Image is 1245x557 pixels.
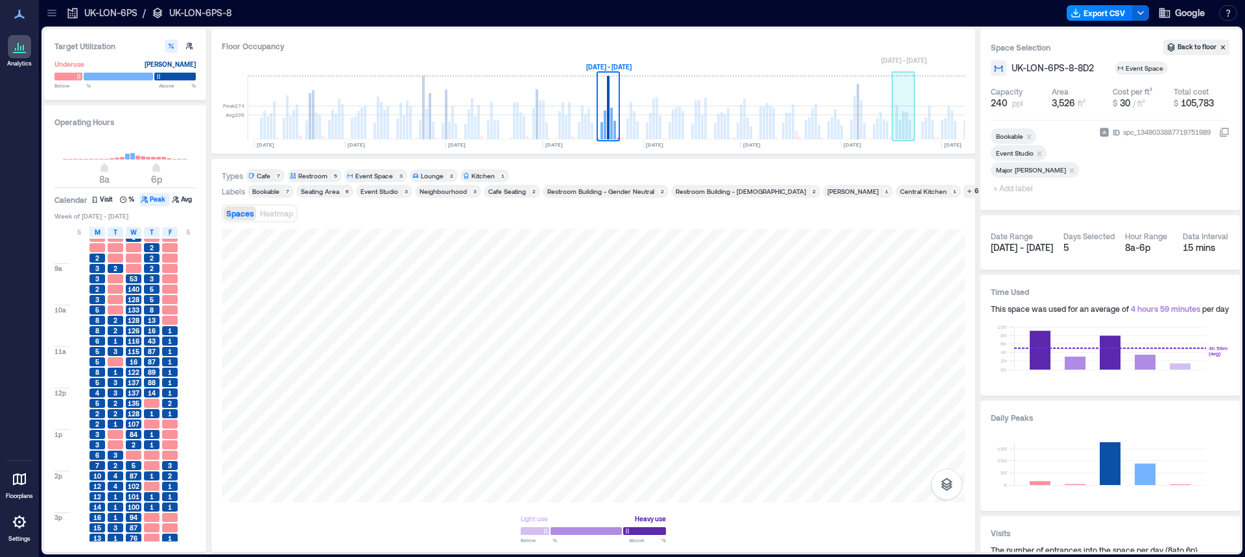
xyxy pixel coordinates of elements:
span: 133 [128,305,139,314]
div: Total cost [1174,86,1209,97]
div: Neighbourhood [420,187,467,196]
tspan: 2h [1001,357,1007,364]
span: 3 [168,461,172,470]
tspan: 0h [1001,366,1007,373]
span: 94 [130,513,137,522]
span: Above % [159,82,196,89]
div: Remove Bookable [1023,132,1036,141]
tspan: 0 [1004,482,1007,488]
h3: Daily Peaks [991,411,1229,424]
span: 2 [113,264,117,273]
span: 128 [128,409,139,418]
span: 100 [128,503,139,512]
span: 1 [150,409,154,418]
div: Date Range [991,231,1033,241]
span: 2 [95,409,99,418]
div: 5 [1063,241,1115,254]
div: 2 [447,172,455,180]
span: 12 [93,482,101,491]
span: 115 [128,347,139,356]
span: 1 [150,492,154,501]
div: [PERSON_NAME] [827,187,879,196]
a: Floorplans [2,464,37,504]
span: 12p [54,388,66,397]
span: 3 [150,274,154,283]
span: Above % [629,536,666,544]
span: 1 [168,378,172,387]
text: [DATE] [743,141,761,148]
span: 2 [95,285,99,294]
span: 6p [151,174,162,185]
div: Major [PERSON_NAME] [996,165,1066,174]
span: 3p [54,513,62,522]
h3: Target Utilization [54,40,196,53]
button: UK-LON-6PS-8-8D2 [1012,62,1109,75]
span: 107 [128,420,139,429]
div: Floor Occupancy [222,40,965,53]
span: 2 [168,399,172,408]
span: 1 [150,471,154,480]
span: 1 [113,513,117,522]
span: 105,783 [1181,97,1214,108]
button: Export CSV [1067,5,1133,21]
div: Data Interval [1183,231,1228,241]
span: 88 [148,378,156,387]
span: 84 [130,430,137,439]
span: 16 [130,357,137,366]
span: 1 [113,420,117,429]
span: 14 [93,503,101,512]
span: 16 [148,326,156,335]
p: UK-LON-6PS-8 [169,6,231,19]
span: 5 [150,295,154,304]
button: Avg [171,193,196,206]
span: Below % [521,536,557,544]
div: Cafe Seating [488,187,526,196]
div: 6 [973,185,980,197]
span: 2 [150,254,154,263]
span: 135 [128,399,139,408]
span: 1 [168,347,172,356]
h3: Visits [991,527,1229,539]
span: 1p [54,430,62,439]
span: 3,526 [1052,97,1075,108]
button: 240 ppl [991,97,1047,110]
span: 140 [128,285,139,294]
a: Settings [4,506,35,547]
span: 126 [128,326,139,335]
button: Visit [89,193,117,206]
span: 1 [150,440,154,449]
span: [DATE] - [DATE] [991,242,1053,253]
tspan: 8h [1001,332,1007,338]
div: 2 [530,187,538,195]
div: [PERSON_NAME] [145,58,196,71]
div: Restroom Building - [DEMOGRAPHIC_DATA] [676,187,806,196]
div: Central Kitchen [900,187,947,196]
span: 4 [113,482,117,491]
h3: Time Used [991,285,1229,298]
button: Google [1154,3,1209,23]
span: 1 [150,430,154,439]
span: 2 [132,440,136,449]
span: 2 [150,264,154,273]
div: Hour Range [1125,231,1167,241]
div: 3 [397,172,405,180]
span: 5 [150,285,154,294]
span: Heatmap [260,209,293,218]
div: Days Selected [1063,231,1115,241]
span: 1 [168,492,172,501]
div: 1 [499,172,506,180]
span: 5 [95,378,99,387]
span: S [186,227,190,237]
div: 1 [951,187,958,195]
span: 8 [95,368,99,377]
span: 6 [95,451,99,460]
span: 1 [168,357,172,366]
button: Back to floor [1163,40,1229,55]
span: 3 [95,274,99,283]
span: 2 [150,243,154,252]
span: 2 [95,254,99,263]
span: ppl [1012,98,1023,108]
div: 3 [402,187,410,195]
button: Peak [139,193,169,206]
div: 2 [658,187,666,195]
